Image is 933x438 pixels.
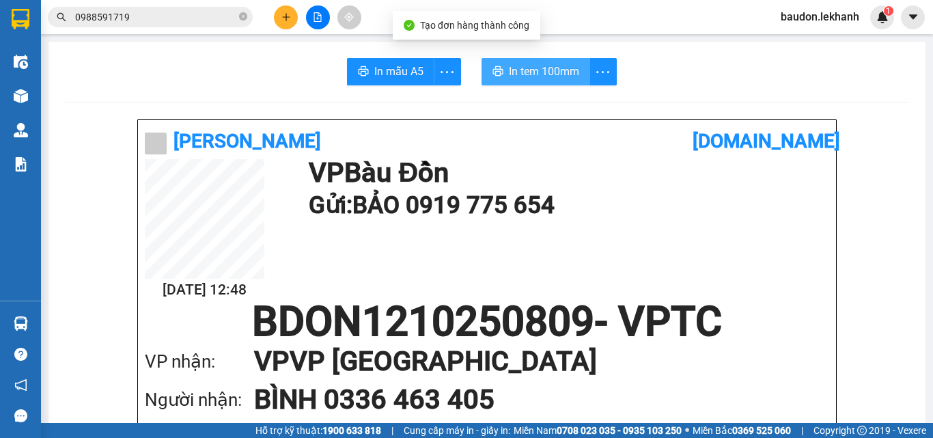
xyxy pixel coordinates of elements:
[145,279,264,301] h2: [DATE] 12:48
[884,6,893,16] sup: 1
[14,123,28,137] img: warehouse-icon
[876,11,889,23] img: icon-new-feature
[12,44,121,64] div: 0398055475
[57,12,66,22] span: search
[12,9,29,29] img: logo-vxr
[239,11,247,24] span: close-circle
[732,425,791,436] strong: 0369 525 060
[12,13,33,27] span: Gửi:
[901,5,925,29] button: caret-down
[173,130,321,152] b: [PERSON_NAME]
[344,12,354,22] span: aim
[590,64,616,81] span: more
[589,58,617,85] button: more
[404,20,415,31] span: check-circle
[14,409,27,422] span: message
[14,89,28,103] img: warehouse-icon
[313,12,322,22] span: file-add
[770,8,870,25] span: baudon.lekhanh
[130,13,163,27] span: Nhận:
[434,58,461,85] button: more
[509,63,579,80] span: In tem 100mm
[130,12,240,44] div: Lý Thường Kiệt
[14,316,28,331] img: warehouse-icon
[10,90,31,104] span: CR :
[309,159,822,187] h1: VP Bàu Đồn
[14,55,28,69] img: warehouse-icon
[322,425,381,436] strong: 1900 633 818
[145,386,254,414] div: Người nhận:
[12,28,121,44] div: thảo
[274,5,298,29] button: plus
[145,301,829,342] h1: BDON1210250809 - VPTC
[801,423,803,438] span: |
[482,58,590,85] button: printerIn tem 100mm
[693,423,791,438] span: Miền Bắc
[14,379,27,392] span: notification
[434,64,460,81] span: more
[391,423,393,438] span: |
[347,58,434,85] button: printerIn mẫu A5
[281,12,291,22] span: plus
[693,130,840,152] b: [DOMAIN_NAME]
[10,88,123,105] div: 30.000
[404,423,510,438] span: Cung cấp máy in - giấy in:
[14,348,27,361] span: question-circle
[685,428,689,433] span: ⚪️
[255,423,381,438] span: Hỗ trợ kỹ thuật:
[75,10,236,25] input: Tìm tên, số ĐT hoặc mã đơn
[12,12,121,28] div: Bàu Đồn
[254,381,802,419] h1: BÌNH 0336 463 405
[557,425,682,436] strong: 0708 023 035 - 0935 103 250
[254,342,802,381] h1: VP VP [GEOGRAPHIC_DATA]
[886,6,891,16] span: 1
[145,348,254,376] div: VP nhận:
[907,11,919,23] span: caret-down
[130,61,240,80] div: 0363434972
[306,5,330,29] button: file-add
[239,12,247,20] span: close-circle
[130,44,240,61] div: hằng
[492,66,503,79] span: printer
[857,426,867,435] span: copyright
[309,187,822,224] h1: Gửi: BẢO 0919 775 654
[14,157,28,172] img: solution-icon
[514,423,682,438] span: Miền Nam
[337,5,361,29] button: aim
[374,63,423,80] span: In mẫu A5
[420,20,529,31] span: Tạo đơn hàng thành công
[358,66,369,79] span: printer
